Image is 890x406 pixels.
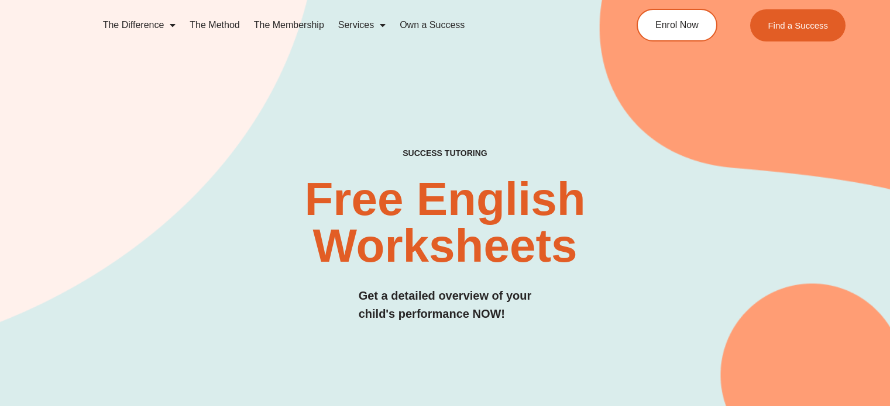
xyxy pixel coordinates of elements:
[247,12,331,39] a: The Membership
[359,287,532,323] h3: Get a detailed overview of your child's performance NOW!
[183,12,246,39] a: The Method
[750,9,846,41] a: Find a Success
[327,148,563,158] h4: SUCCESS TUTORING​
[96,12,591,39] nav: Menu
[393,12,472,39] a: Own a Success
[637,9,717,41] a: Enrol Now
[655,20,699,30] span: Enrol Now
[96,12,183,39] a: The Difference
[331,12,393,39] a: Services
[768,21,828,30] span: Find a Success
[181,176,709,269] h2: Free English Worksheets​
